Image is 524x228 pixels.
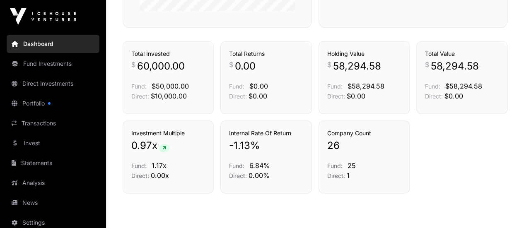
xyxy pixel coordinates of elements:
span: 0.00x [151,171,169,180]
span: Fund: [327,162,343,169]
span: $ [131,60,135,70]
span: Fund: [131,162,147,169]
span: 6.84% [249,161,270,170]
h3: Total Invested [131,50,205,58]
h3: Holding Value [327,50,401,58]
a: Transactions [7,114,99,132]
span: $ [327,60,331,70]
a: Invest [7,134,99,152]
a: Portfolio [7,94,99,113]
span: $0.00 [444,92,463,100]
span: Direct: [131,172,149,179]
a: Fund Investments [7,55,99,73]
span: Fund: [229,162,244,169]
span: $10,000.00 [151,92,187,100]
span: x [152,139,157,152]
h3: Investment Multiple [131,129,205,137]
h3: Total Value [425,50,499,58]
span: Fund: [131,83,147,90]
span: Direct: [229,93,247,100]
h3: Company Count [327,129,401,137]
span: Fund: [425,83,440,90]
img: Icehouse Ventures Logo [10,8,76,25]
span: $58,294.58 [348,82,384,90]
span: 58,294.58 [431,60,479,73]
span: Direct: [425,93,443,100]
span: -1.13 [229,139,250,152]
a: Statements [7,154,99,172]
span: 1.17x [152,161,167,170]
span: % [250,139,260,152]
span: 0.00% [249,171,270,180]
span: $0.00 [347,92,365,100]
a: News [7,194,99,212]
span: Direct: [327,172,345,179]
span: $ [229,60,233,70]
span: 0.97 [131,139,152,152]
span: $0.00 [249,92,267,100]
h3: Internal Rate Of Return [229,129,303,137]
span: Fund: [229,83,244,90]
span: 25 [348,161,356,170]
span: 58,294.58 [333,60,381,73]
span: $ [425,60,429,70]
a: Analysis [7,174,99,192]
h3: Total Returns [229,50,303,58]
span: $58,294.58 [445,82,482,90]
span: $0.00 [249,82,268,90]
span: Direct: [327,93,345,100]
iframe: Chat Widget [483,188,524,228]
span: Direct: [131,93,149,100]
span: 1 [347,171,350,180]
span: 26 [327,139,340,152]
span: 0.00 [235,60,256,73]
span: 60,000.00 [137,60,185,73]
a: Direct Investments [7,74,99,93]
span: Direct: [229,172,247,179]
a: Dashboard [7,35,99,53]
span: Fund: [327,83,343,90]
span: $50,000.00 [152,82,189,90]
